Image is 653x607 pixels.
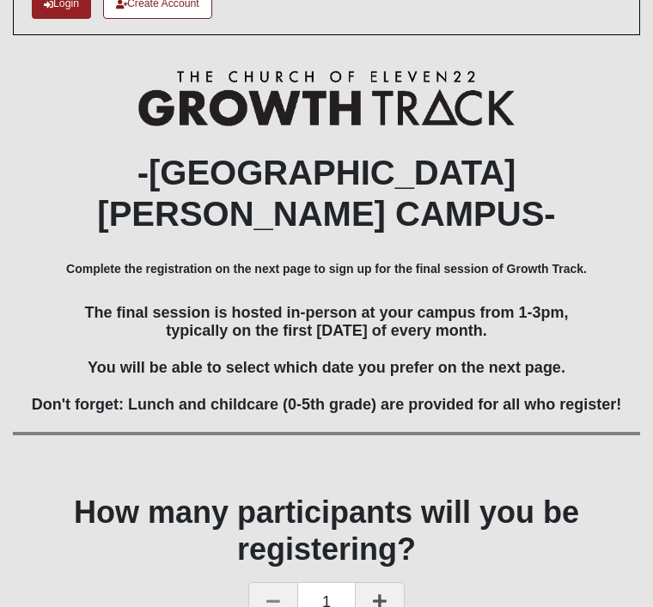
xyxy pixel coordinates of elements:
b: Complete the registration on the next page to sign up for the final session of Growth Track. [66,262,587,276]
span: Don't forget: Lunch and childcare (0-5th grade) are provided for all who register! [32,396,621,413]
span: You will be able to select which date you prefer on the next page. [88,359,565,376]
span: typically on the first [DATE] of every month. [166,322,487,339]
b: -[GEOGRAPHIC_DATA][PERSON_NAME] CAMPUS- [97,154,555,233]
h1: How many participants will you be registering? [13,494,640,568]
img: Growth Track Logo [138,70,515,126]
span: The final session is hosted in-person at your campus from 1-3pm, [84,304,568,321]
